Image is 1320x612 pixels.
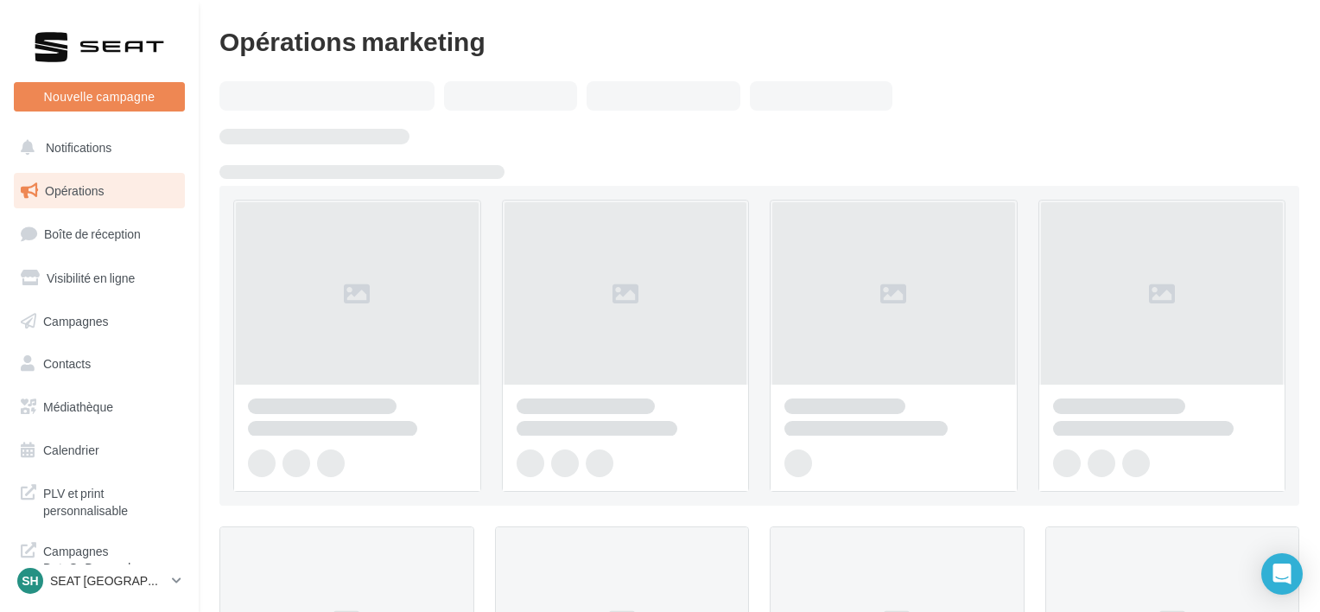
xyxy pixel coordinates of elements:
[10,303,188,340] a: Campagnes
[10,130,181,166] button: Notifications
[43,539,178,577] span: Campagnes DataOnDemand
[10,432,188,469] a: Calendrier
[50,572,165,590] p: SEAT [GEOGRAPHIC_DATA]
[22,572,38,590] span: SH
[45,183,104,198] span: Opérations
[47,271,135,285] span: Visibilité en ligne
[14,564,185,597] a: SH SEAT [GEOGRAPHIC_DATA]
[43,399,113,414] span: Médiathèque
[46,140,111,155] span: Notifications
[10,173,188,209] a: Opérations
[10,215,188,252] a: Boîte de réception
[10,260,188,296] a: Visibilité en ligne
[43,443,99,457] span: Calendrier
[10,346,188,382] a: Contacts
[10,475,188,526] a: PLV et print personnalisable
[219,28,1299,54] div: Opérations marketing
[43,481,178,519] span: PLV et print personnalisable
[10,389,188,425] a: Médiathèque
[1261,553,1303,595] div: Open Intercom Messenger
[43,356,91,371] span: Contacts
[10,532,188,583] a: Campagnes DataOnDemand
[44,226,141,241] span: Boîte de réception
[43,313,109,328] span: Campagnes
[14,82,185,112] button: Nouvelle campagne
